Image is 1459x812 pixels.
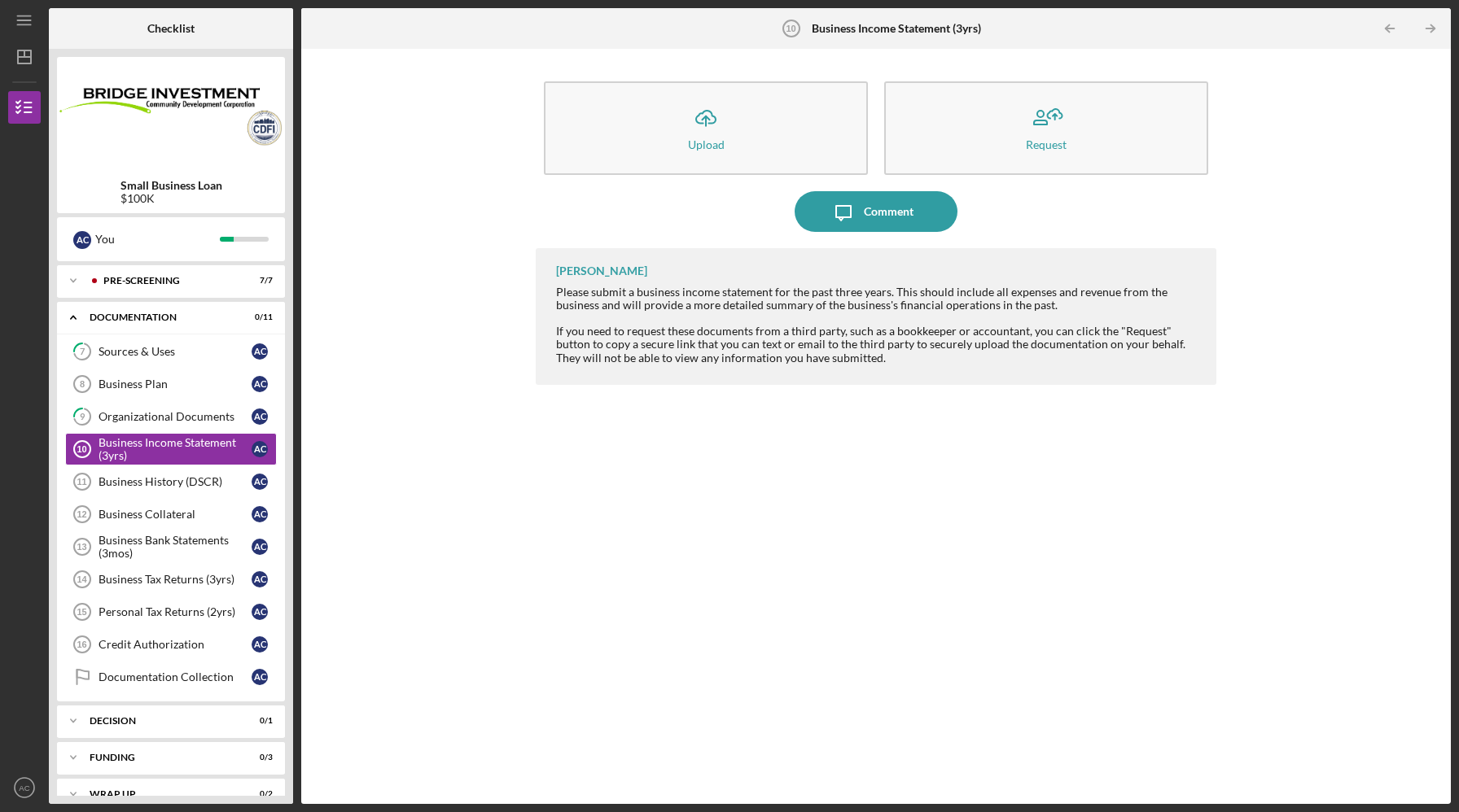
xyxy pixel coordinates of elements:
a: 9Organizational DocumentsAC [65,400,277,433]
a: 13Business Bank Statements (3mos)AC [65,530,277,563]
a: 7Sources & UsesAC [65,335,277,368]
div: Documentation [90,312,232,322]
div: Funding [90,753,232,762]
div: Business Bank Statements (3mos) [99,534,252,560]
div: Personal Tax Returns (2yrs) [99,605,252,618]
div: Sources & Uses [99,345,252,358]
b: Business Income Statement (3yrs) [812,22,981,35]
img: Product logo [57,65,285,163]
tspan: 13 [77,542,86,552]
a: Documentation CollectionAC [65,661,277,693]
div: Please submit a business income statement for the past three years. This should include all expen... [556,286,1199,365]
button: Comment [795,191,957,232]
div: Credit Authorization [99,638,252,651]
tspan: 9 [80,412,85,422]
tspan: 15 [77,607,86,617]
b: Small Business Loan [120,179,222,192]
div: A C [252,669,268,685]
div: 0 / 11 [243,312,273,322]
div: Comment [864,191,914,232]
tspan: 11 [77,477,86,487]
div: You [95,225,220,253]
a: 11Business History (DSCR)AC [65,465,277,498]
div: Decision [90,716,232,726]
div: Business Plan [99,378,252,391]
tspan: 10 [77,444,86,454]
tspan: 12 [77,509,86,519]
div: Upload [688,138,725,151]
div: A C [252,474,268,490]
div: A C [252,376,268,392]
tspan: 10 [786,24,795,33]
tspan: 14 [77,574,87,584]
div: A C [252,506,268,522]
div: A C [252,408,268,425]
button: AC [8,771,41,804]
a: 10Business Income Statement (3yrs)AC [65,433,277,465]
div: $100K [120,192,222,205]
a: 16Credit AuthorizationAC [65,628,277,661]
div: A C [252,636,268,653]
div: 0 / 1 [243,716,273,726]
div: A C [252,571,268,587]
div: A C [252,539,268,555]
div: 7 / 7 [243,276,273,286]
a: 12Business CollateralAC [65,498,277,530]
div: Business History (DSCR) [99,475,252,488]
div: Business Tax Returns (3yrs) [99,573,252,586]
div: A C [73,231,91,249]
a: 14Business Tax Returns (3yrs)AC [65,563,277,596]
a: 8Business PlanAC [65,368,277,400]
div: Business Income Statement (3yrs) [99,436,252,462]
tspan: 7 [80,347,85,357]
div: A C [252,441,268,457]
div: 0 / 2 [243,789,273,799]
div: Wrap up [90,789,232,799]
button: Upload [544,81,868,175]
tspan: 16 [77,640,86,649]
div: Request [1026,138,1067,151]
b: Checklist [147,22,195,35]
div: pre-screening [103,276,232,286]
div: A C [252,343,268,360]
text: AC [19,784,29,792]
div: [PERSON_NAME] [556,264,647,277]
div: 0 / 3 [243,753,273,762]
div: Business Collateral [99,508,252,521]
div: Organizational Documents [99,410,252,423]
div: Documentation Collection [99,670,252,683]
div: A C [252,604,268,620]
a: 15Personal Tax Returns (2yrs)AC [65,596,277,628]
tspan: 8 [80,379,85,389]
button: Request [884,81,1208,175]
